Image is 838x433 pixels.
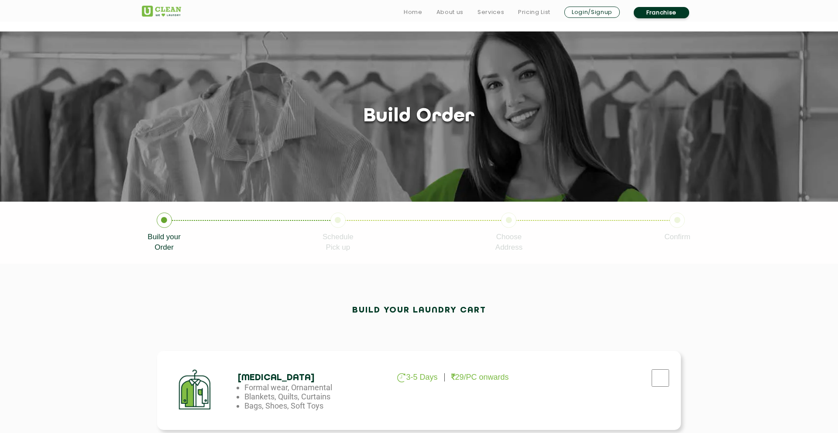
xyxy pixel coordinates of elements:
[397,373,405,382] img: clock_g.png
[397,373,438,382] p: 3-5 Days
[404,7,422,17] a: Home
[237,373,379,383] h4: [MEDICAL_DATA]
[495,232,522,253] p: Choose Address
[664,232,690,242] p: Confirm
[148,232,181,253] p: Build your Order
[451,373,509,382] p: 29/PC onwards
[477,7,504,17] a: Services
[436,7,464,17] a: About us
[142,6,181,17] img: UClean Laundry and Dry Cleaning
[363,106,475,128] h1: Build order
[634,7,689,18] a: Franchise
[244,392,386,401] li: Blankets, Quilts, Curtains
[323,232,354,253] p: Schedule Pick up
[564,7,620,18] a: Login/Signup
[244,401,386,410] li: Bags, Shoes, Soft Toys
[352,306,486,315] h2: Build your laundry cart
[518,7,550,17] a: Pricing List
[244,383,386,392] li: Formal wear, Ornamental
